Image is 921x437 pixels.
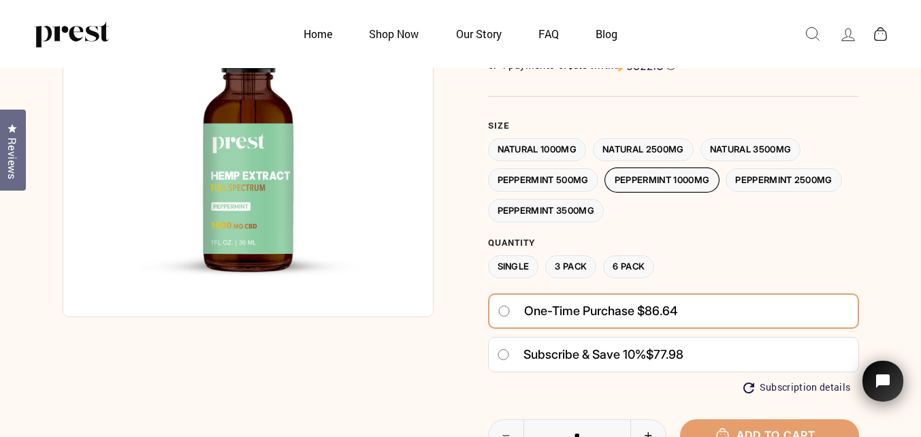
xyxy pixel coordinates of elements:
a: Home [287,20,349,47]
label: 3 Pack [545,255,596,279]
label: 6 Pack [603,255,654,279]
label: Natural 2500MG [593,138,694,162]
span: $8.04 [568,59,594,71]
label: Single [488,255,539,279]
label: Peppermint 3500MG [488,199,604,223]
span: One-time purchase $86.64 [524,299,677,323]
a: Shop Now [352,20,436,47]
label: Size [488,120,859,131]
label: Peppermint 2500MG [726,168,842,192]
span: Subscription details [760,382,851,393]
ul: Primary [287,20,635,47]
span: Reviews [3,137,21,180]
label: Peppermint 1000MG [605,168,720,192]
span: Subscribe & save 10% [523,347,646,361]
span: $77.98 [646,347,683,361]
input: Subscribe & save 10%$77.98 [497,349,510,360]
a: Blog [579,20,634,47]
input: One-time purchase $86.64 [498,306,511,317]
a: Our Story [439,20,519,47]
iframe: Tidio Chat [845,342,921,437]
a: FAQ [521,20,576,47]
label: Quantity [488,238,859,248]
label: Natural 1000MG [488,138,587,162]
button: Subscription details [743,382,851,393]
img: PREST ORGANICS [34,20,109,48]
label: Natural 3500MG [700,138,801,162]
label: Peppermint 500MG [488,168,598,192]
